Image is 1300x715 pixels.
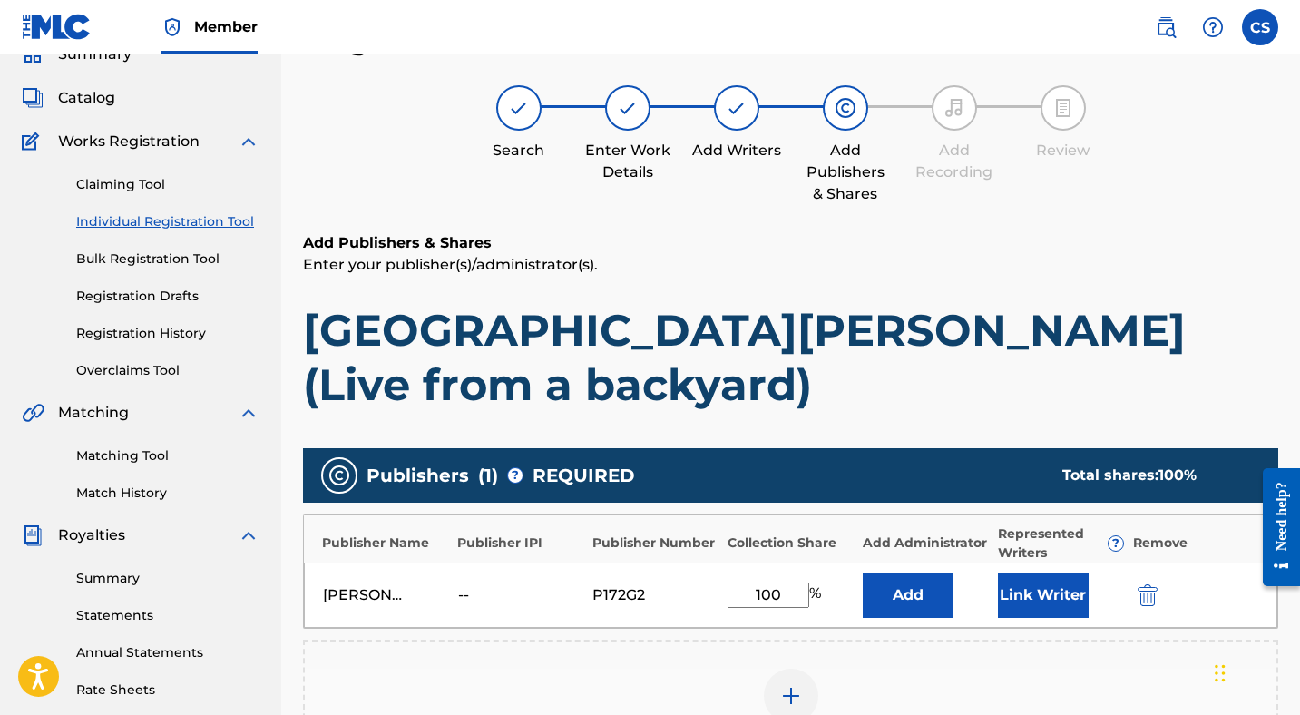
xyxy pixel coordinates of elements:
div: Add Recording [909,140,1000,183]
div: Add Administrator [863,534,989,553]
img: expand [238,524,259,546]
img: Matching [22,402,44,424]
button: Link Writer [998,573,1089,618]
div: Add Writers [691,140,782,162]
h1: [GEOGRAPHIC_DATA][PERSON_NAME] (Live from a backyard) [303,303,1278,412]
span: Works Registration [58,131,200,152]
span: Royalties [58,524,125,546]
a: Matching Tool [76,446,259,465]
img: Summary [22,44,44,65]
span: Summary [58,44,132,65]
div: Represented Writers [998,524,1124,563]
span: Member [194,16,258,37]
span: Catalog [58,87,115,109]
a: Overclaims Tool [76,361,259,380]
a: Summary [76,569,259,588]
div: Remove [1133,534,1259,553]
img: expand [238,131,259,152]
a: Annual Statements [76,643,259,662]
a: Statements [76,606,259,625]
a: Match History [76,484,259,503]
div: Publisher Name [322,534,448,553]
span: % [809,583,826,608]
img: help [1202,16,1224,38]
img: expand [238,402,259,424]
div: Collection Share [728,534,854,553]
span: ( 1 ) [478,462,498,489]
a: Registration History [76,324,259,343]
a: Rate Sheets [76,681,259,700]
img: Royalties [22,524,44,546]
img: MLC Logo [22,14,92,40]
iframe: Chat Widget [1209,628,1300,715]
img: step indicator icon for Add Recording [943,97,965,119]
div: Help [1195,9,1231,45]
img: step indicator icon for Search [508,97,530,119]
div: Add Publishers & Shares [800,140,891,205]
a: Individual Registration Tool [76,212,259,231]
div: Publisher Number [592,534,718,553]
div: Review [1018,140,1109,162]
a: Registration Drafts [76,287,259,306]
span: ? [508,468,523,483]
button: Add [863,573,953,618]
div: User Menu [1242,9,1278,45]
a: Claiming Tool [76,175,259,194]
img: Top Rightsholder [161,16,183,38]
div: Publisher IPI [457,534,583,553]
img: add [780,685,802,707]
img: search [1155,16,1177,38]
a: Bulk Registration Tool [76,250,259,269]
div: Search [474,140,564,162]
span: Publishers [367,462,469,489]
img: 12a2ab48e56ec057fbd8.svg [1138,584,1158,606]
span: ? [1109,536,1123,551]
a: Public Search [1148,9,1184,45]
div: Total shares: [1062,465,1242,486]
img: Works Registration [22,131,45,152]
img: step indicator icon for Review [1052,97,1074,119]
img: step indicator icon for Enter Work Details [617,97,639,119]
img: step indicator icon for Add Writers [726,97,748,119]
img: publishers [328,465,350,486]
div: Drag [1215,646,1226,700]
a: SummarySummary [22,44,132,65]
span: REQUIRED [533,462,635,489]
img: Catalog [22,87,44,109]
span: Matching [58,402,129,424]
div: Enter Work Details [582,140,673,183]
p: Enter your publisher(s)/administrator(s). [303,254,1278,276]
img: step indicator icon for Add Publishers & Shares [835,97,856,119]
h6: Add Publishers & Shares [303,232,1278,254]
iframe: Resource Center [1249,455,1300,601]
span: 100 % [1158,466,1197,484]
a: CatalogCatalog [22,87,115,109]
